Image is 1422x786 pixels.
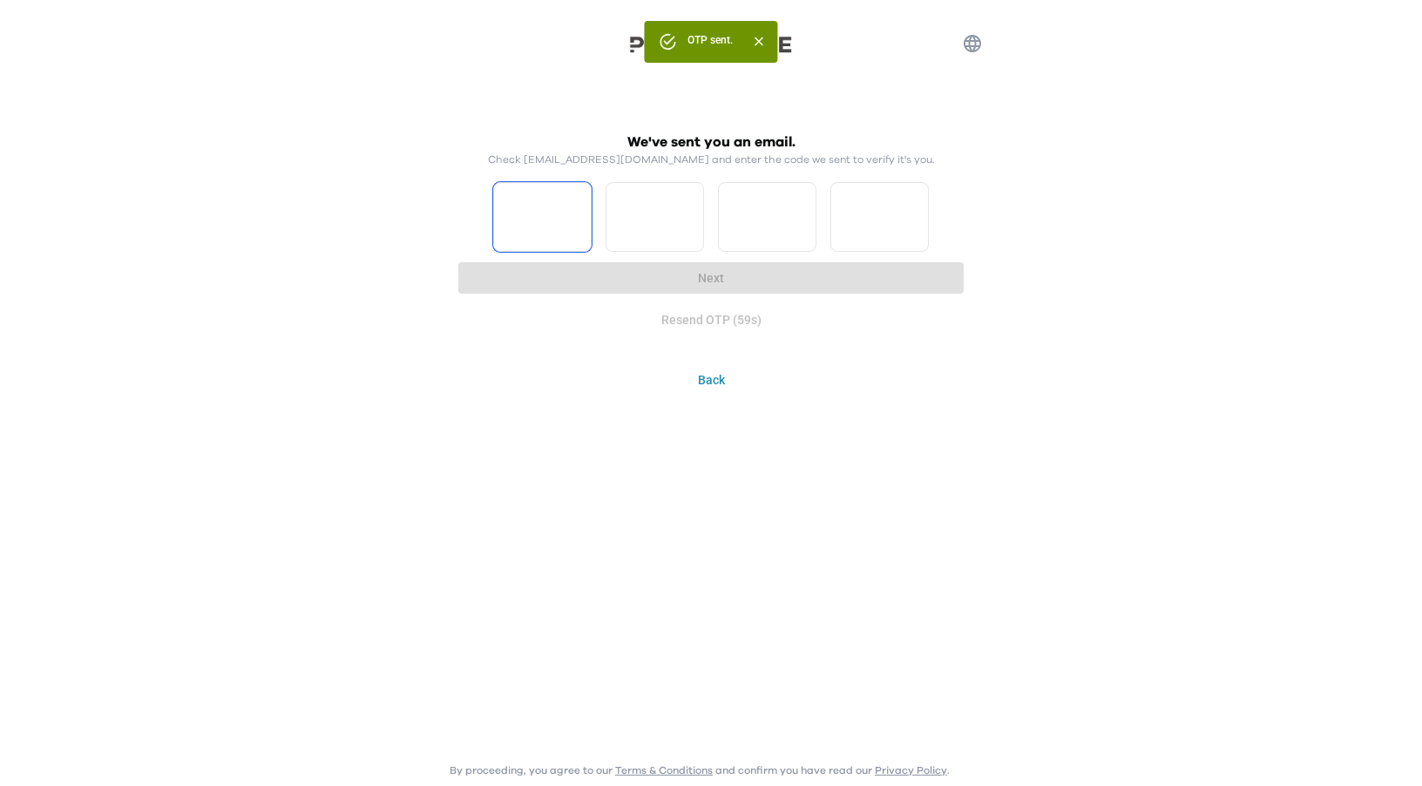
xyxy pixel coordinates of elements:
input: Please enter OTP character 3 [718,182,816,252]
a: Terms & Conditions [615,765,713,776]
p: Check [EMAIL_ADDRESS][DOMAIN_NAME] and enter the code we sent to verify it's you. [488,152,934,166]
button: Close [747,30,770,53]
input: Please enter OTP character 4 [830,182,929,252]
p: By proceeding, you agree to our and confirm you have read our . [450,763,950,777]
img: Preface Logo [624,35,798,53]
input: Please enter OTP character 1 [493,182,592,252]
input: Please enter OTP character 2 [606,182,704,252]
h2: We've sent you an email. [627,132,796,152]
a: Privacy Policy [875,765,947,776]
div: OTP sent. [687,26,733,58]
button: Back [450,364,972,396]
